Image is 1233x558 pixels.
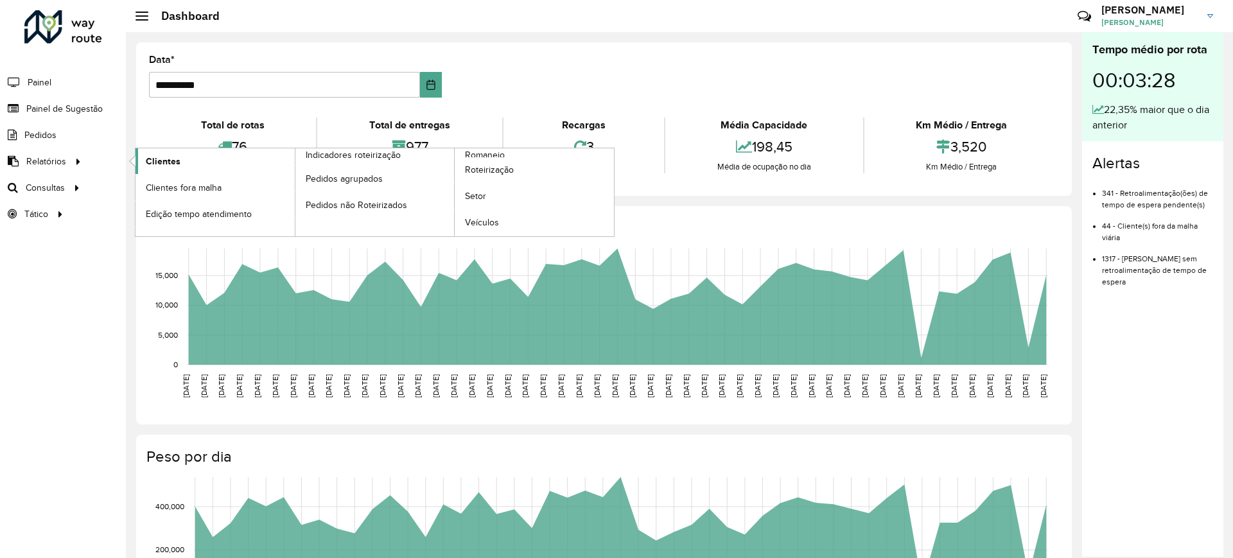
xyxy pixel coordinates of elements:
a: Clientes [136,148,295,174]
text: [DATE] [932,374,940,397]
a: Roteirização [455,157,614,183]
div: Tempo médio por rota [1092,41,1213,58]
text: [DATE] [200,374,208,397]
text: [DATE] [717,374,726,397]
text: [DATE] [324,374,333,397]
div: 22,35% maior que o dia anterior [1092,102,1213,133]
div: Km Médio / Entrega [868,161,1056,173]
span: Relatórios [26,155,66,168]
div: 3 [507,133,661,161]
text: 15,000 [155,271,178,279]
a: Edição tempo atendimento [136,201,295,227]
button: Choose Date [420,72,442,98]
text: [DATE] [521,374,529,397]
text: [DATE] [235,374,243,397]
text: [DATE] [378,374,387,397]
div: 3,520 [868,133,1056,161]
span: Edição tempo atendimento [146,207,252,221]
text: [DATE] [503,374,512,397]
text: [DATE] [1004,374,1012,397]
div: 977 [320,133,498,161]
text: [DATE] [700,374,708,397]
a: Setor [455,184,614,209]
li: 44 - Cliente(s) fora da malha viária [1102,211,1213,243]
text: [DATE] [879,374,887,397]
text: [DATE] [450,374,458,397]
div: Total de entregas [320,118,498,133]
text: [DATE] [271,374,279,397]
div: Média Capacidade [669,118,859,133]
span: Painel [28,76,51,89]
span: Pedidos agrupados [306,172,383,186]
span: Veículos [465,216,499,229]
text: [DATE] [307,374,315,397]
text: [DATE] [182,374,190,397]
span: Pedidos [24,128,57,142]
div: Recargas [507,118,661,133]
span: Clientes fora malha [146,181,222,195]
text: [DATE] [950,374,958,397]
text: [DATE] [253,374,261,397]
span: Pedidos não Roteirizados [306,198,407,212]
a: Clientes fora malha [136,175,295,200]
span: Roteirização [465,163,514,177]
text: [DATE] [682,374,690,397]
text: 200,000 [155,546,184,554]
text: 0 [173,360,178,369]
div: 76 [152,133,313,161]
span: Tático [24,207,48,221]
text: [DATE] [557,374,565,397]
span: [PERSON_NAME] [1101,17,1198,28]
a: Romaneio [295,148,615,236]
text: [DATE] [628,374,636,397]
a: Contato Rápido [1071,3,1098,30]
a: Pedidos agrupados [295,166,455,191]
text: [DATE] [468,374,476,397]
li: 341 - Retroalimentação(ões) de tempo de espera pendente(s) [1102,178,1213,211]
h4: Peso por dia [146,448,1059,466]
text: [DATE] [217,374,225,397]
text: [DATE] [825,374,833,397]
text: [DATE] [539,374,547,397]
span: Setor [465,189,486,203]
text: [DATE] [861,374,869,397]
text: [DATE] [896,374,905,397]
text: [DATE] [1021,374,1029,397]
text: [DATE] [396,374,405,397]
h3: [PERSON_NAME] [1101,4,1198,16]
text: [DATE] [432,374,440,397]
text: [DATE] [735,374,744,397]
span: Clientes [146,155,180,168]
text: 400,000 [155,502,184,510]
text: 10,000 [155,301,178,310]
div: 00:03:28 [1092,58,1213,102]
a: Pedidos não Roteirizados [295,192,455,218]
span: Romaneio [465,148,505,162]
text: [DATE] [414,374,422,397]
a: Indicadores roteirização [136,148,455,236]
h4: Alertas [1092,154,1213,173]
label: Data [149,52,175,67]
div: Total de rotas [152,118,313,133]
text: [DATE] [753,374,762,397]
text: [DATE] [485,374,494,397]
text: [DATE] [789,374,798,397]
text: [DATE] [611,374,619,397]
text: [DATE] [664,374,672,397]
text: [DATE] [914,374,922,397]
text: [DATE] [807,374,816,397]
text: [DATE] [593,374,601,397]
div: Km Médio / Entrega [868,118,1056,133]
text: [DATE] [342,374,351,397]
div: 198,45 [669,133,859,161]
text: [DATE] [575,374,583,397]
span: Painel de Sugestão [26,102,103,116]
a: Veículos [455,210,614,236]
text: [DATE] [771,374,780,397]
span: Consultas [26,181,65,195]
text: [DATE] [646,374,654,397]
text: 5,000 [158,331,178,339]
text: [DATE] [289,374,297,397]
text: [DATE] [968,374,976,397]
text: [DATE] [843,374,851,397]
